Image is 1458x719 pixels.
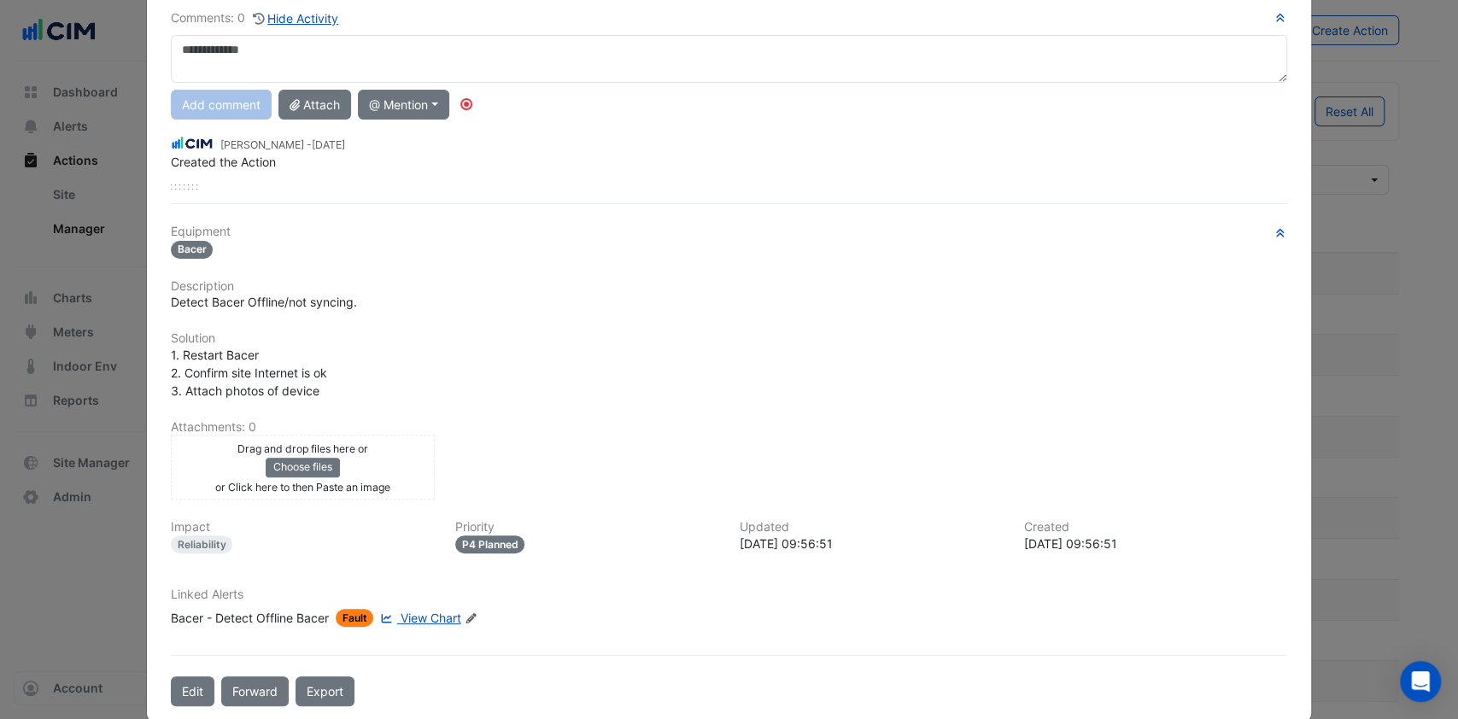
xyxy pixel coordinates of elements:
[171,420,1288,435] h6: Attachments: 0
[237,442,368,455] small: Drag and drop files here or
[1023,535,1287,552] div: [DATE] 09:56:51
[740,535,1004,552] div: [DATE] 09:56:51
[336,609,374,627] span: Fault
[358,90,449,120] button: @ Mention
[401,611,461,625] span: View Chart
[171,295,357,309] span: Detect Bacer Offline/not syncing.
[171,241,214,259] span: Bacer
[171,535,233,553] div: Reliability
[455,535,525,553] div: P4 Planned
[220,137,345,153] small: [PERSON_NAME] -
[1400,661,1441,702] div: Open Intercom Messenger
[312,138,345,151] span: 2025-08-12 09:56:51
[455,520,719,535] h6: Priority
[459,96,474,112] div: Tooltip anchor
[221,676,289,706] button: Forward
[740,520,1004,535] h6: Updated
[171,587,1288,602] h6: Linked Alerts
[171,225,1288,239] h6: Equipment
[171,331,1288,346] h6: Solution
[296,676,354,706] a: Export
[215,481,390,494] small: or Click here to then Paste an image
[377,609,460,627] a: View Chart
[171,609,329,627] div: Bacer - Detect Offline Bacer
[465,612,477,625] fa-icon: Edit Linked Alerts
[171,676,214,706] button: Edit
[266,458,340,476] button: Choose files
[171,9,340,28] div: Comments: 0
[171,348,327,398] span: 1. Restart Bacer 2. Confirm site Internet is ok 3. Attach photos of device
[252,9,340,28] button: Hide Activity
[171,520,435,535] h6: Impact
[171,279,1288,294] h6: Description
[1023,520,1287,535] h6: Created
[171,155,276,169] span: Created the Action
[171,134,214,153] img: CIM
[278,90,351,120] button: Attach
